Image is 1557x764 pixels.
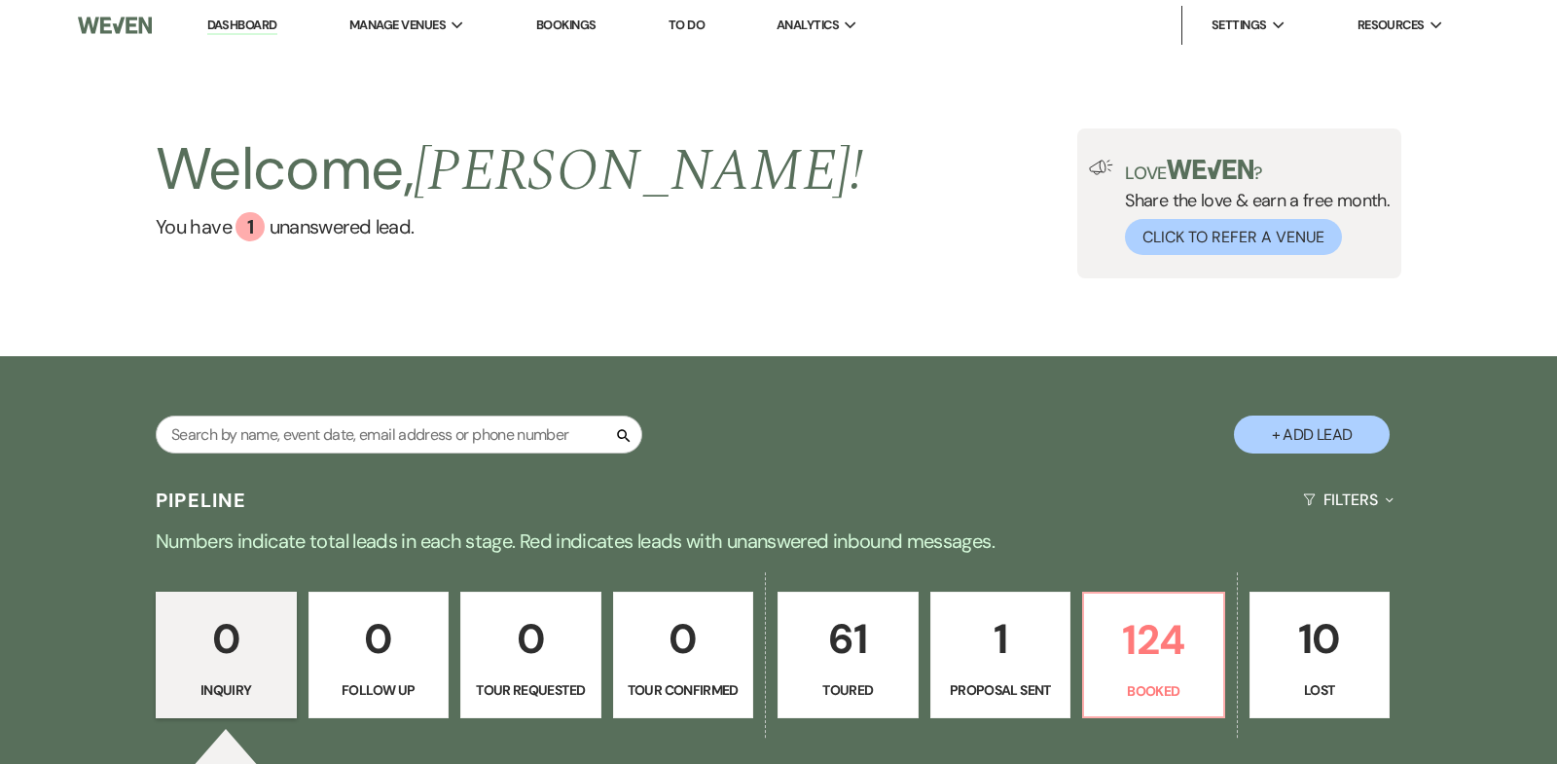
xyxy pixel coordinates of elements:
[156,416,642,454] input: Search by name, event date, email address or phone number
[156,487,247,514] h3: Pipeline
[207,17,277,35] a: Dashboard
[930,592,1071,718] a: 1Proposal Sent
[168,606,284,672] p: 0
[168,679,284,701] p: Inquiry
[156,128,863,212] h2: Welcome,
[1262,606,1378,672] p: 10
[156,592,297,718] a: 0Inquiry
[790,606,906,672] p: 61
[321,679,437,701] p: Follow Up
[321,606,437,672] p: 0
[1167,160,1253,179] img: weven-logo-green.svg
[1234,416,1390,454] button: + Add Lead
[1089,160,1113,175] img: loud-speaker-illustration.svg
[536,17,597,33] a: Bookings
[1295,474,1401,526] button: Filters
[1125,160,1390,182] p: Love ?
[1113,160,1390,255] div: Share the love & earn a free month.
[1358,16,1425,35] span: Resources
[156,212,863,241] a: You have 1 unanswered lead.
[943,679,1059,701] p: Proposal Sent
[1082,592,1225,718] a: 124Booked
[78,526,1479,557] p: Numbers indicate total leads in each stage. Red indicates leads with unanswered inbound messages.
[790,679,906,701] p: Toured
[473,606,589,672] p: 0
[1212,16,1267,35] span: Settings
[1262,679,1378,701] p: Lost
[626,679,742,701] p: Tour Confirmed
[460,592,601,718] a: 0Tour Requested
[1125,219,1342,255] button: Click to Refer a Venue
[473,679,589,701] p: Tour Requested
[669,17,705,33] a: To Do
[1096,607,1212,673] p: 124
[613,592,754,718] a: 0Tour Confirmed
[1096,680,1212,702] p: Booked
[1249,592,1391,718] a: 10Lost
[943,606,1059,672] p: 1
[78,5,152,46] img: Weven Logo
[626,606,742,672] p: 0
[414,127,863,216] span: [PERSON_NAME] !
[308,592,450,718] a: 0Follow Up
[778,592,919,718] a: 61Toured
[235,212,265,241] div: 1
[777,16,839,35] span: Analytics
[349,16,446,35] span: Manage Venues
